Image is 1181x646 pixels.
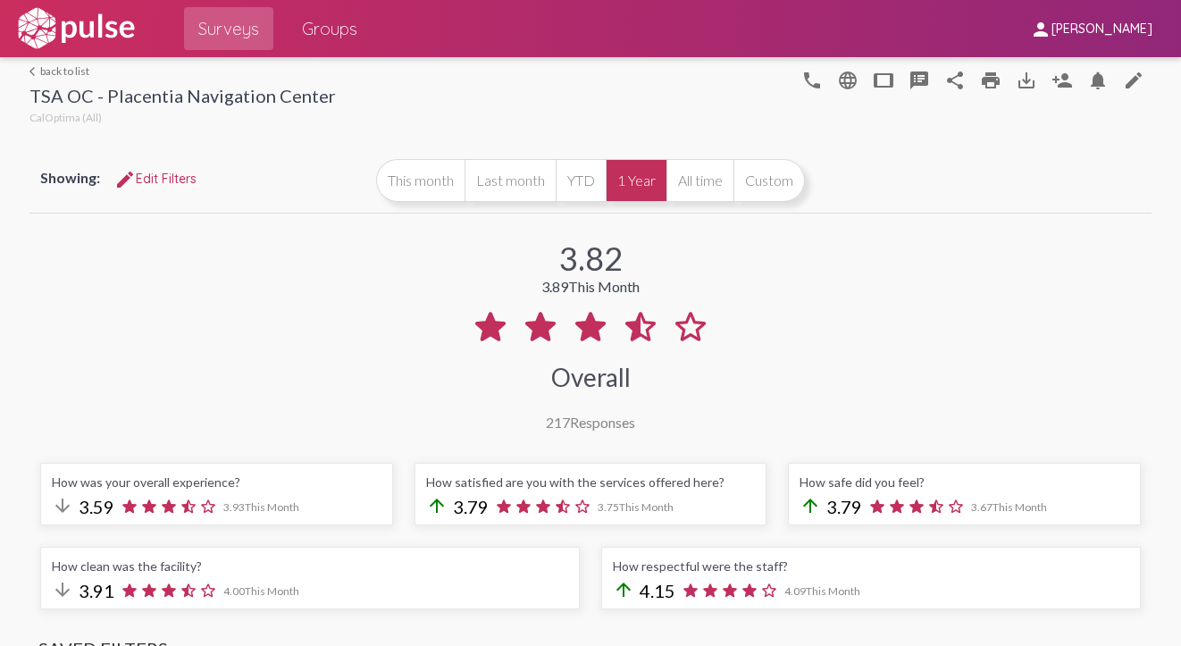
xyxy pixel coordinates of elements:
mat-icon: tablet [873,70,894,91]
span: CalOptima (All) [29,111,102,124]
span: This Month [568,278,640,295]
span: Showing: [40,169,100,186]
span: This Month [245,584,299,598]
button: Last month [465,159,556,202]
mat-icon: Bell [1087,70,1109,91]
div: TSA OC - Placentia Navigation Center [29,85,336,111]
span: 3.59 [79,496,114,517]
button: Edit FiltersEdit Filters [100,163,211,195]
div: Responses [546,414,635,431]
span: 4.09 [784,584,860,598]
span: Edit Filters [114,171,197,187]
mat-icon: arrow_upward [613,579,634,600]
mat-icon: print [980,70,1001,91]
div: How safe did you feel? [800,474,1129,490]
button: This month [376,159,465,202]
mat-icon: Edit Filters [114,169,136,190]
div: 3.89 [541,278,640,295]
button: Custom [733,159,805,202]
button: Person [1044,62,1080,97]
button: speaker_notes [901,62,937,97]
span: Groups [302,13,357,45]
span: 3.79 [826,496,862,517]
mat-icon: Download [1016,70,1037,91]
button: Download [1009,62,1044,97]
span: [PERSON_NAME] [1051,21,1152,38]
button: Bell [1080,62,1116,97]
a: Groups [288,7,372,50]
div: How satisfied are you with the services offered here? [426,474,756,490]
mat-icon: language [801,70,823,91]
span: This Month [245,500,299,514]
button: [PERSON_NAME] [1016,12,1167,45]
button: Share [937,62,973,97]
mat-icon: arrow_downward [52,579,73,600]
a: language [1116,62,1152,97]
mat-icon: speaker_notes [909,70,930,91]
button: 1 Year [606,159,666,202]
a: print [973,62,1009,97]
span: This Month [993,500,1047,514]
mat-icon: arrow_back_ios [29,66,40,77]
div: 3.82 [559,239,623,278]
div: How respectful were the staff? [613,558,1129,574]
div: How was your overall experience? [52,474,381,490]
span: 4.00 [223,584,299,598]
span: This Month [806,584,860,598]
a: back to list [29,64,336,78]
span: Surveys [198,13,259,45]
span: 3.91 [79,580,114,601]
mat-icon: person [1030,19,1051,40]
button: YTD [556,159,606,202]
mat-icon: arrow_upward [426,495,448,516]
span: 3.67 [971,500,1047,514]
mat-icon: arrow_upward [800,495,821,516]
div: How clean was the facility? [52,558,568,574]
img: white-logo.svg [14,6,138,51]
mat-icon: arrow_downward [52,495,73,516]
a: Surveys [184,7,273,50]
mat-icon: Person [1051,70,1073,91]
button: language [794,62,830,97]
span: 3.79 [453,496,489,517]
span: 3.75 [598,500,674,514]
span: 217 [546,414,570,431]
button: All time [666,159,733,202]
span: 3.93 [223,500,299,514]
button: tablet [866,62,901,97]
mat-icon: language [837,70,859,91]
div: Overall [551,362,631,392]
span: This Month [619,500,674,514]
span: 4.15 [640,580,675,601]
mat-icon: Share [944,70,966,91]
button: language [830,62,866,97]
mat-icon: language [1123,70,1144,91]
